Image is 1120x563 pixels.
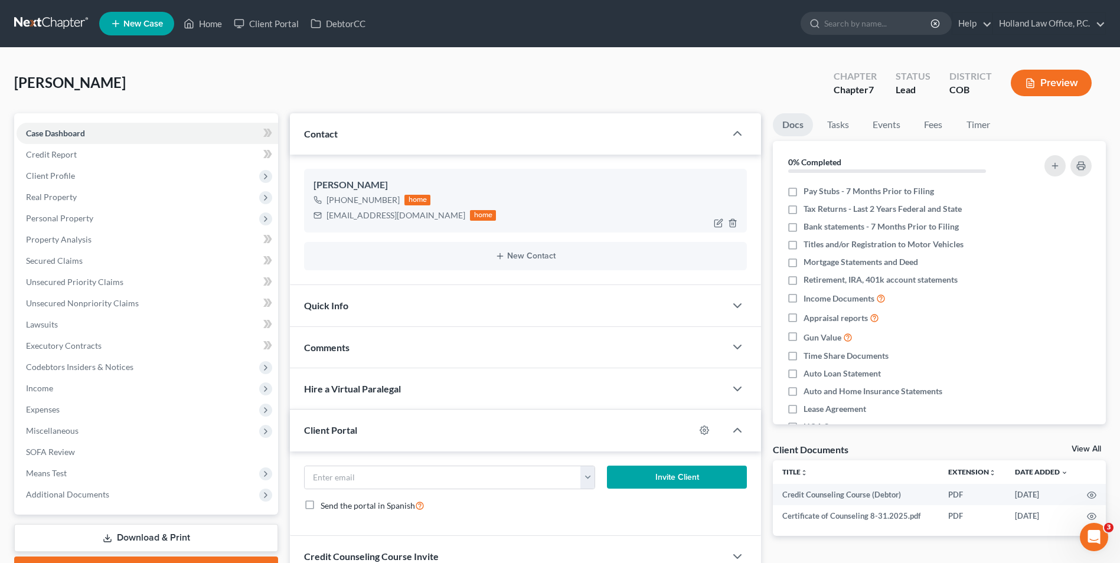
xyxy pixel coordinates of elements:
div: Lead [896,83,930,97]
div: [EMAIL_ADDRESS][DOMAIN_NAME] [326,210,465,221]
span: Retirement, IRA, 401k account statements [804,274,958,286]
span: Income [26,383,53,393]
td: Certificate of Counseling 8-31.2025.pdf [773,505,939,526]
span: Secured Claims [26,256,83,266]
span: Auto Loan Statement [804,368,881,379]
span: 3 [1104,523,1114,532]
td: PDF [939,484,1005,505]
i: unfold_more [801,469,808,476]
span: Property Analysis [26,234,92,244]
span: Income Documents [804,293,874,305]
input: Enter email [305,466,580,489]
span: New Case [123,19,163,28]
i: expand_more [1061,469,1068,476]
iframe: Intercom live chat [1080,523,1108,551]
span: Lawsuits [26,319,58,329]
div: COB [949,83,992,97]
a: View All [1072,445,1101,453]
span: Codebtors Insiders & Notices [26,362,133,372]
div: District [949,70,992,83]
div: Chapter [834,70,877,83]
a: Events [863,113,910,136]
span: 7 [868,84,874,95]
div: [PHONE_NUMBER] [326,194,400,206]
a: Unsecured Nonpriority Claims [17,293,278,314]
td: PDF [939,505,1005,526]
a: Case Dashboard [17,123,278,144]
a: Holland Law Office, P.C. [993,13,1105,34]
a: Extensionunfold_more [948,467,996,476]
a: Timer [957,113,1000,136]
span: [PERSON_NAME] [14,74,126,91]
span: Tax Returns - Last 2 Years Federal and State [804,203,962,215]
a: Date Added expand_more [1015,467,1068,476]
span: Unsecured Nonpriority Claims [26,298,139,308]
span: Appraisal reports [804,312,868,324]
a: Client Portal [228,13,305,34]
span: Lease Agreement [804,403,866,415]
span: Titles and/or Registration to Motor Vehicles [804,238,964,250]
span: Executory Contracts [26,341,102,351]
td: [DATE] [1005,505,1077,526]
span: Credit Report [26,149,77,159]
div: home [404,195,430,205]
button: New Contact [314,251,737,261]
a: Titleunfold_more [782,467,808,476]
a: Secured Claims [17,250,278,271]
span: Client Profile [26,171,75,181]
span: Miscellaneous [26,425,79,436]
button: Invite Client [607,466,747,489]
span: Unsecured Priority Claims [26,277,123,287]
span: Additional Documents [26,489,109,499]
span: Real Property [26,192,77,202]
span: Auto and Home Insurance Statements [804,385,942,397]
span: Credit Counseling Course Invite [304,551,439,562]
div: [PERSON_NAME] [314,178,737,192]
a: Tasks [818,113,858,136]
td: [DATE] [1005,484,1077,505]
i: unfold_more [989,469,996,476]
div: home [470,210,496,221]
button: Preview [1011,70,1092,96]
span: Means Test [26,468,67,478]
span: Bank statements - 7 Months Prior to Filing [804,221,959,233]
div: Client Documents [773,443,848,456]
a: SOFA Review [17,441,278,463]
a: Docs [773,113,813,136]
span: Send the portal in Spanish [321,500,415,510]
span: Contact [304,128,338,139]
span: Expenses [26,404,60,414]
span: Comments [304,342,350,353]
span: SOFA Review [26,447,75,457]
span: HOA Statement [804,421,862,433]
span: Time Share Documents [804,350,889,362]
span: Hire a Virtual Paralegal [304,383,401,394]
span: Case Dashboard [26,128,85,138]
span: Gun Value [804,332,841,343]
a: Help [952,13,992,34]
a: Download & Print [14,524,278,552]
a: Lawsuits [17,314,278,335]
a: Executory Contracts [17,335,278,356]
a: DebtorCC [305,13,371,34]
input: Search by name... [824,12,932,34]
span: Pay Stubs - 7 Months Prior to Filing [804,185,934,197]
a: Property Analysis [17,229,278,250]
strong: 0% Completed [788,157,841,167]
a: Unsecured Priority Claims [17,271,278,293]
span: Client Portal [304,424,357,436]
a: Home [178,13,228,34]
span: Quick Info [304,300,348,311]
div: Chapter [834,83,877,97]
td: Credit Counseling Course (Debtor) [773,484,939,505]
a: Fees [915,113,952,136]
div: Status [896,70,930,83]
span: Mortgage Statements and Deed [804,256,918,268]
a: Credit Report [17,144,278,165]
span: Personal Property [26,213,93,223]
